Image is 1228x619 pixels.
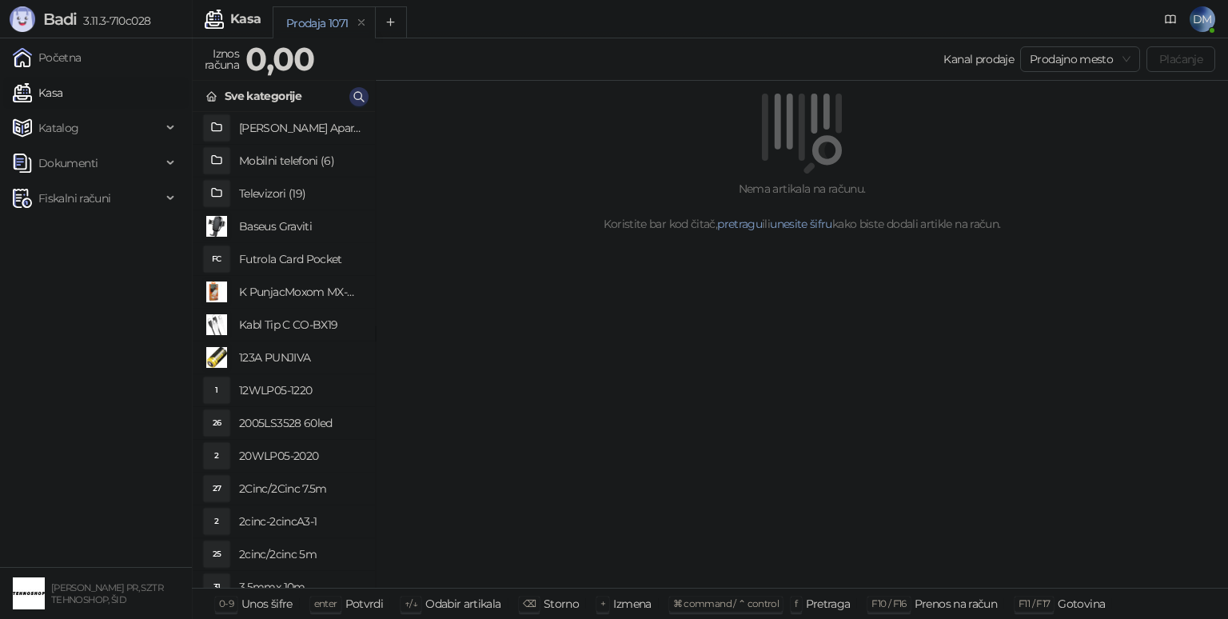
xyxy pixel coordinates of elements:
span: f [795,597,797,609]
div: 26 [204,410,229,436]
h4: K PunjacMoxom MX-HC25 PD 20W [239,279,362,305]
h4: 20WLP05-2020 [239,443,362,469]
h4: Futrola Card Pocket [239,246,362,272]
span: DM [1190,6,1215,32]
div: Sve kategorije [225,87,301,105]
span: 3.11.3-710c028 [77,14,150,28]
img: Slika [204,279,229,305]
div: 2 [204,509,229,534]
a: Početna [13,42,82,74]
span: ⌘ command / ⌃ control [673,597,779,609]
button: Add tab [375,6,407,38]
h4: Mobilni telefoni (6) [239,148,362,174]
span: + [600,597,605,609]
h4: 2005LS3528 60led [239,410,362,436]
div: Nema artikala na računu. Koristite bar kod čitač, ili kako biste dodali artikle na račun. [395,180,1209,233]
img: 64x64-companyLogo-68805acf-9e22-4a20-bcb3-9756868d3d19.jpeg [13,577,45,609]
h4: Kabl Tip C CO-BX19 [239,312,362,337]
small: [PERSON_NAME] PR, SZTR TEHNOSHOP, ŠID [51,582,163,605]
h4: 12WLP05-1220 [239,377,362,403]
img: Slika [204,345,229,370]
div: Potvrdi [345,593,384,614]
button: Plaćanje [1146,46,1215,72]
h4: [PERSON_NAME] Aparati (2) [239,115,362,141]
button: remove [351,16,372,30]
h4: Baseus Graviti [239,214,362,239]
div: Pretraga [806,593,851,614]
h4: Televizori (19) [239,181,362,206]
a: Dokumentacija [1158,6,1183,32]
div: Prodaja 1071 [286,14,348,32]
span: ↑/↓ [405,597,417,609]
span: F11 / F17 [1019,597,1050,609]
div: Gotovina [1058,593,1105,614]
h4: 123A PUNJIVA [239,345,362,370]
span: Badi [43,10,77,29]
h4: 3.5mmx 10m [239,574,362,600]
div: Storno [544,593,579,614]
img: Slika [204,312,229,337]
div: Iznos računa [201,43,242,75]
a: unesite šifru [770,217,832,231]
div: 1 [204,377,229,403]
h4: 2cinc/2cinc 5m [239,541,362,567]
div: Izmena [613,593,651,614]
strong: 0,00 [245,39,314,78]
img: Slika [204,214,229,239]
span: enter [314,597,337,609]
div: Unos šifre [241,593,293,614]
h4: 2Cinc/2Cinc 7.5m [239,476,362,501]
div: 25 [204,541,229,567]
span: 0-9 [219,597,233,609]
span: Dokumenti [38,147,98,179]
img: Logo [10,6,35,32]
div: grid [193,112,375,588]
div: Odabir artikala [425,593,500,614]
span: Katalog [38,112,79,144]
div: 31 [204,574,229,600]
a: pretragu [717,217,762,231]
span: Fiskalni računi [38,182,110,214]
span: ⌫ [523,597,536,609]
div: Kanal prodaje [943,50,1014,68]
div: FC [204,246,229,272]
span: F10 / F16 [871,597,906,609]
div: Kasa [230,13,261,26]
a: Kasa [13,77,62,109]
div: 27 [204,476,229,501]
h4: 2cinc-2cincA3-1 [239,509,362,534]
div: Prenos na račun [915,593,997,614]
span: Prodajno mesto [1030,47,1130,71]
div: 2 [204,443,229,469]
